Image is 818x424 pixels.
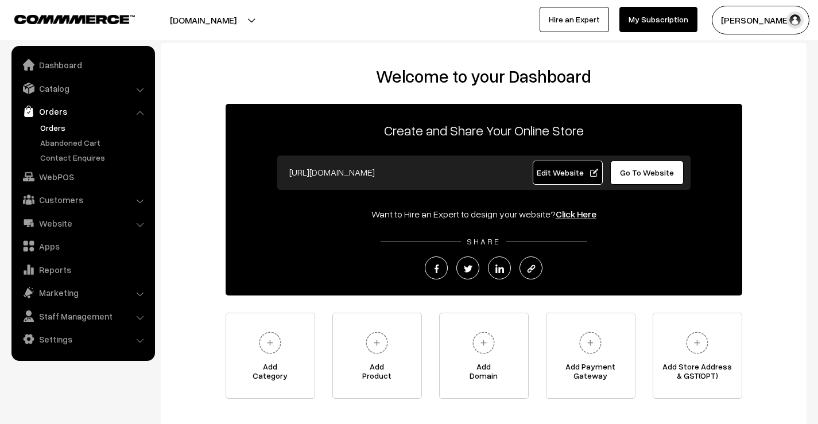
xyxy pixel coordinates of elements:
a: Reports [14,259,151,280]
a: COMMMERCE [14,11,115,25]
span: Add Product [333,362,421,385]
a: Website [14,213,151,234]
a: Go To Website [610,161,684,185]
span: SHARE [461,236,506,246]
img: plus.svg [254,327,286,359]
a: Catalog [14,78,151,99]
img: plus.svg [361,327,393,359]
a: Add PaymentGateway [546,313,635,399]
span: Add Domain [440,362,528,385]
a: Orders [14,101,151,122]
span: Edit Website [537,168,598,177]
a: Marketing [14,282,151,303]
a: Add Store Address& GST(OPT) [653,313,742,399]
a: AddDomain [439,313,529,399]
span: Add Payment Gateway [546,362,635,385]
a: Edit Website [533,161,603,185]
a: AddProduct [332,313,422,399]
a: Click Here [556,208,596,220]
h2: Welcome to your Dashboard [172,66,795,87]
span: Go To Website [620,168,674,177]
button: [DOMAIN_NAME] [130,6,277,34]
a: My Subscription [619,7,697,32]
p: Create and Share Your Online Store [226,120,742,141]
img: plus.svg [468,327,499,359]
a: Abandoned Cart [37,137,151,149]
a: Contact Enquires [37,151,151,164]
a: Customers [14,189,151,210]
img: COMMMERCE [14,15,135,24]
a: WebPOS [14,166,151,187]
img: plus.svg [681,327,713,359]
img: user [786,11,804,29]
a: Orders [37,122,151,134]
a: Settings [14,329,151,349]
button: [PERSON_NAME]… [712,6,809,34]
a: Apps [14,236,151,256]
a: AddCategory [226,313,315,399]
a: Staff Management [14,306,151,326]
span: Add Store Address & GST(OPT) [653,362,742,385]
a: Dashboard [14,55,151,75]
span: Add Category [226,362,315,385]
div: Want to Hire an Expert to design your website? [226,207,742,221]
a: Hire an Expert [540,7,609,32]
img: plus.svg [575,327,606,359]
